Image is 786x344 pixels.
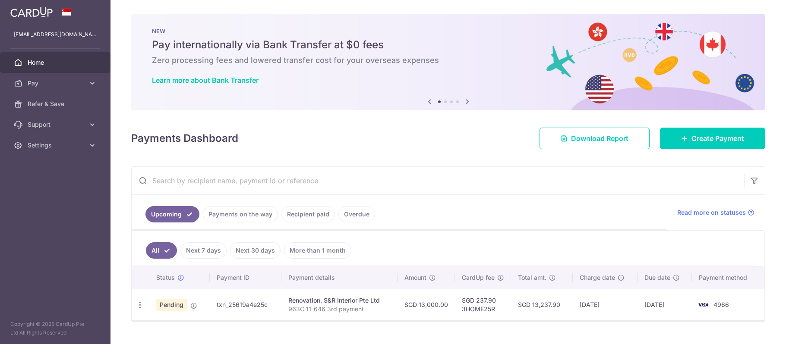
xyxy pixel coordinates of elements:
[540,128,650,149] a: Download Report
[146,242,177,259] a: All
[10,7,53,17] img: CardUp
[398,289,455,320] td: SGD 13,000.00
[152,55,745,66] h6: Zero processing fees and lowered transfer cost for your overseas expenses
[660,128,765,149] a: Create Payment
[692,266,764,289] th: Payment method
[28,79,85,88] span: Pay
[131,131,238,146] h4: Payments Dashboard
[156,299,187,311] span: Pending
[281,266,398,289] th: Payment details
[644,273,670,282] span: Due date
[691,133,744,144] span: Create Payment
[28,120,85,129] span: Support
[694,300,712,310] img: Bank Card
[230,242,281,259] a: Next 30 days
[210,289,281,320] td: txn_25619a4e25c
[455,289,511,320] td: SGD 237.90 3HOME25R
[152,38,745,52] h5: Pay internationally via Bank Transfer at $0 fees
[404,273,426,282] span: Amount
[28,58,85,67] span: Home
[288,305,391,313] p: 963C 11-646 3rd payment
[638,289,692,320] td: [DATE]
[132,167,744,194] input: Search by recipient name, payment id or reference
[462,273,495,282] span: CardUp fee
[281,206,335,222] a: Recipient paid
[677,208,754,217] a: Read more on statuses
[284,242,351,259] a: More than 1 month
[518,273,546,282] span: Total amt.
[145,206,199,222] a: Upcoming
[14,30,97,39] p: [EMAIL_ADDRESS][DOMAIN_NAME]
[203,206,278,222] a: Payments on the way
[180,242,227,259] a: Next 7 days
[131,14,765,110] img: Bank transfer banner
[28,100,85,108] span: Refer & Save
[713,301,729,308] span: 4966
[156,273,175,282] span: Status
[28,141,85,150] span: Settings
[571,133,628,144] span: Download Report
[288,296,391,305] div: Renovation. S&R Interior Pte Ltd
[152,28,745,34] p: NEW
[511,289,573,320] td: SGD 13,237.90
[573,289,638,320] td: [DATE]
[338,206,375,222] a: Overdue
[152,76,259,84] a: Learn more about Bank Transfer
[580,273,615,282] span: Charge date
[677,208,746,217] span: Read more on statuses
[210,266,281,289] th: Payment ID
